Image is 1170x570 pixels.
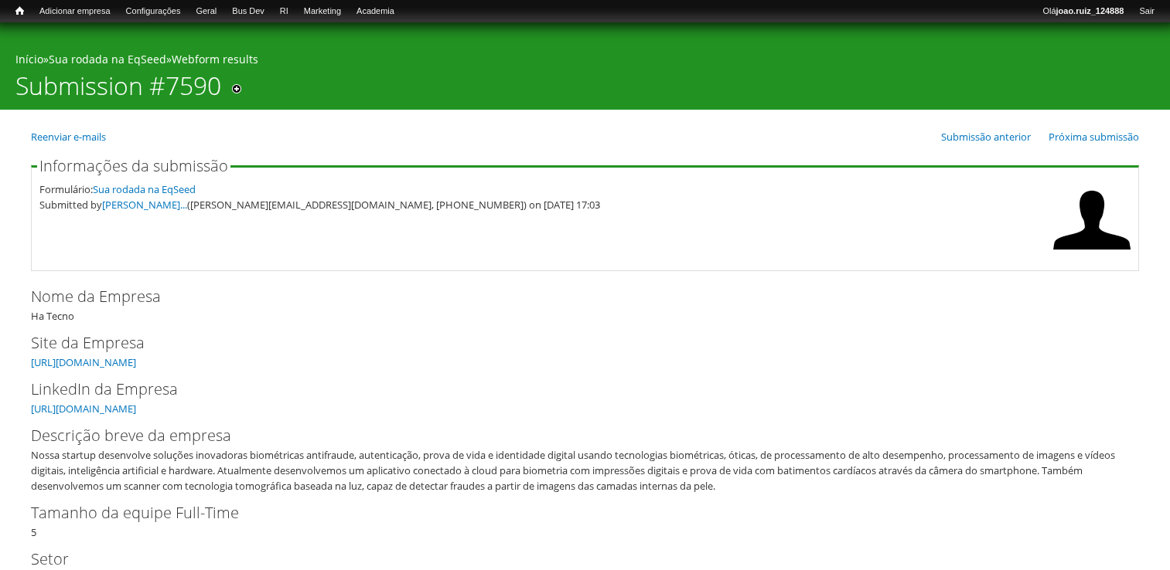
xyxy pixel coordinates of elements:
a: Sua rodada na EqSeed [93,182,196,196]
a: Início [15,52,43,66]
a: Submissão anterior [941,130,1031,144]
a: Olájoao.ruiz_124888 [1035,4,1131,19]
div: Ha Tecno [31,285,1139,324]
a: RI [272,4,296,19]
a: [URL][DOMAIN_NAME] [31,355,136,369]
a: [PERSON_NAME]... [102,198,187,212]
div: Formulário: [39,182,1045,197]
h1: Submission #7590 [15,71,221,110]
a: Configurações [118,4,189,19]
label: LinkedIn da Empresa [31,378,1114,401]
a: Próxima submissão [1049,130,1139,144]
strong: joao.ruiz_124888 [1056,6,1124,15]
div: Submitted by ([PERSON_NAME][EMAIL_ADDRESS][DOMAIN_NAME], [PHONE_NUMBER]) on [DATE] 17:03 [39,197,1045,212]
legend: Informações da submissão [37,158,230,174]
div: Nossa startup desenvolve soluções inovadoras biométricas antifraude, autenticação, prova de vida ... [31,447,1129,494]
a: Marketing [296,4,349,19]
a: Bus Dev [224,4,272,19]
label: Nome da Empresa [31,285,1114,308]
a: Sair [1131,4,1162,19]
a: Academia [349,4,402,19]
a: [URL][DOMAIN_NAME] [31,402,136,416]
span: Início [15,5,24,16]
a: Ver perfil do usuário. [1053,248,1131,262]
a: Geral [188,4,224,19]
div: 5 [31,501,1139,540]
a: Reenviar e-mails [31,130,106,144]
label: Tamanho da equipe Full-Time [31,501,1114,524]
img: Foto de HENRIQUE SERGIO GUTIERREZ DA COSTA [1053,182,1131,259]
a: Sua rodada na EqSeed [49,52,166,66]
div: » » [15,52,1155,71]
a: Início [8,4,32,19]
a: Webform results [172,52,258,66]
label: Descrição breve da empresa [31,424,1114,447]
label: Site da Empresa [31,331,1114,355]
a: Adicionar empresa [32,4,118,19]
